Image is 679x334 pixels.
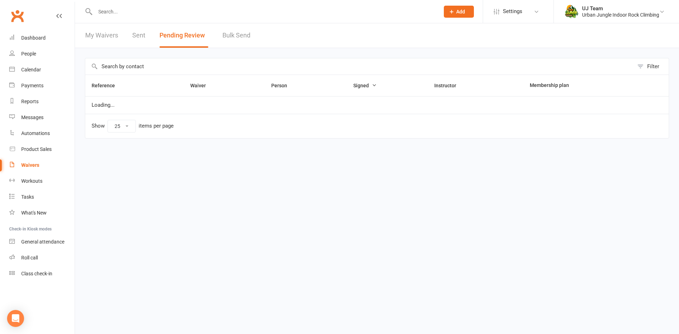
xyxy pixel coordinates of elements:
[9,110,75,125] a: Messages
[9,30,75,46] a: Dashboard
[21,99,39,104] div: Reports
[21,271,52,276] div: Class check-in
[92,83,123,88] span: Reference
[9,62,75,78] a: Calendar
[647,62,659,71] div: Filter
[9,189,75,205] a: Tasks
[85,23,118,48] a: My Waivers
[9,173,75,189] a: Workouts
[9,46,75,62] a: People
[9,205,75,221] a: What's New
[159,23,208,48] button: Pending Review
[21,239,64,245] div: General attendance
[93,7,435,17] input: Search...
[21,130,50,136] div: Automations
[523,75,640,96] th: Membership plan
[92,81,123,90] button: Reference
[21,67,41,72] div: Calendar
[85,58,634,75] input: Search by contact
[222,23,250,48] a: Bulk Send
[456,9,465,14] span: Add
[353,81,377,90] button: Signed
[92,120,174,133] div: Show
[503,4,522,19] span: Settings
[8,7,26,25] a: Clubworx
[9,125,75,141] a: Automations
[9,141,75,157] a: Product Sales
[582,5,659,12] div: UJ Team
[7,310,24,327] div: Open Intercom Messenger
[434,81,464,90] button: Instructor
[21,83,43,88] div: Payments
[582,12,659,18] div: Urban Jungle Indoor Rock Climbing
[21,194,34,200] div: Tasks
[21,146,52,152] div: Product Sales
[139,123,174,129] div: items per page
[9,78,75,94] a: Payments
[21,178,42,184] div: Workouts
[21,255,38,260] div: Roll call
[85,96,669,114] td: Loading...
[271,83,295,88] span: Person
[21,210,47,216] div: What's New
[9,250,75,266] a: Roll call
[9,266,75,282] a: Class kiosk mode
[9,94,75,110] a: Reports
[9,157,75,173] a: Waivers
[353,83,377,88] span: Signed
[21,162,39,168] div: Waivers
[271,81,295,90] button: Person
[564,5,579,19] img: thumb_image1578111135.png
[190,81,214,90] button: Waiver
[634,58,669,75] button: Filter
[190,83,214,88] span: Waiver
[21,35,46,41] div: Dashboard
[21,51,36,57] div: People
[434,83,464,88] span: Instructor
[444,6,474,18] button: Add
[9,234,75,250] a: General attendance kiosk mode
[21,115,43,120] div: Messages
[132,23,145,48] a: Sent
